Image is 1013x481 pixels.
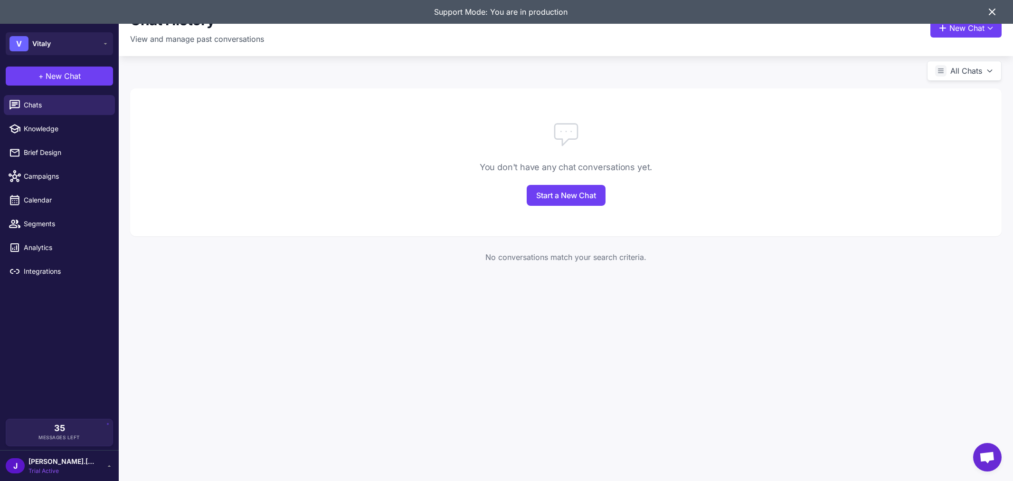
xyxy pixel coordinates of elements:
button: +New Chat [6,67,113,86]
p: View and manage past conversations [130,33,264,45]
a: Knowledge [4,119,115,139]
span: Integrations [24,266,107,277]
a: Calendar [4,190,115,210]
span: Calendar [24,195,107,205]
a: Start a New Chat [527,185,606,206]
span: Campaigns [24,171,107,182]
span: Brief Design [24,147,107,158]
button: VVitaly [6,32,113,55]
span: Knowledge [24,124,107,134]
span: Segments [24,219,107,229]
a: Segments [4,214,115,234]
a: Analytics [4,238,115,258]
a: Integrations [4,261,115,281]
span: Messages Left [38,434,80,441]
div: J [6,458,25,473]
a: Chats [4,95,115,115]
span: Chats [24,100,107,110]
span: Analytics [24,242,107,253]
div: No conversations match your search criteria. [130,251,1002,263]
span: 35 [54,424,65,433]
span: + [38,70,44,82]
a: Brief Design [4,143,115,163]
div: Open chat [973,443,1002,471]
div: You don't have any chat conversations yet. [130,161,1002,173]
div: V [9,36,28,51]
button: All Chats [927,61,1002,81]
span: [PERSON_NAME].[PERSON_NAME] [28,456,95,467]
button: New Chat [930,19,1002,38]
span: Trial Active [28,467,95,475]
span: New Chat [46,70,81,82]
a: Campaigns [4,166,115,186]
span: Vitaly [32,38,51,49]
